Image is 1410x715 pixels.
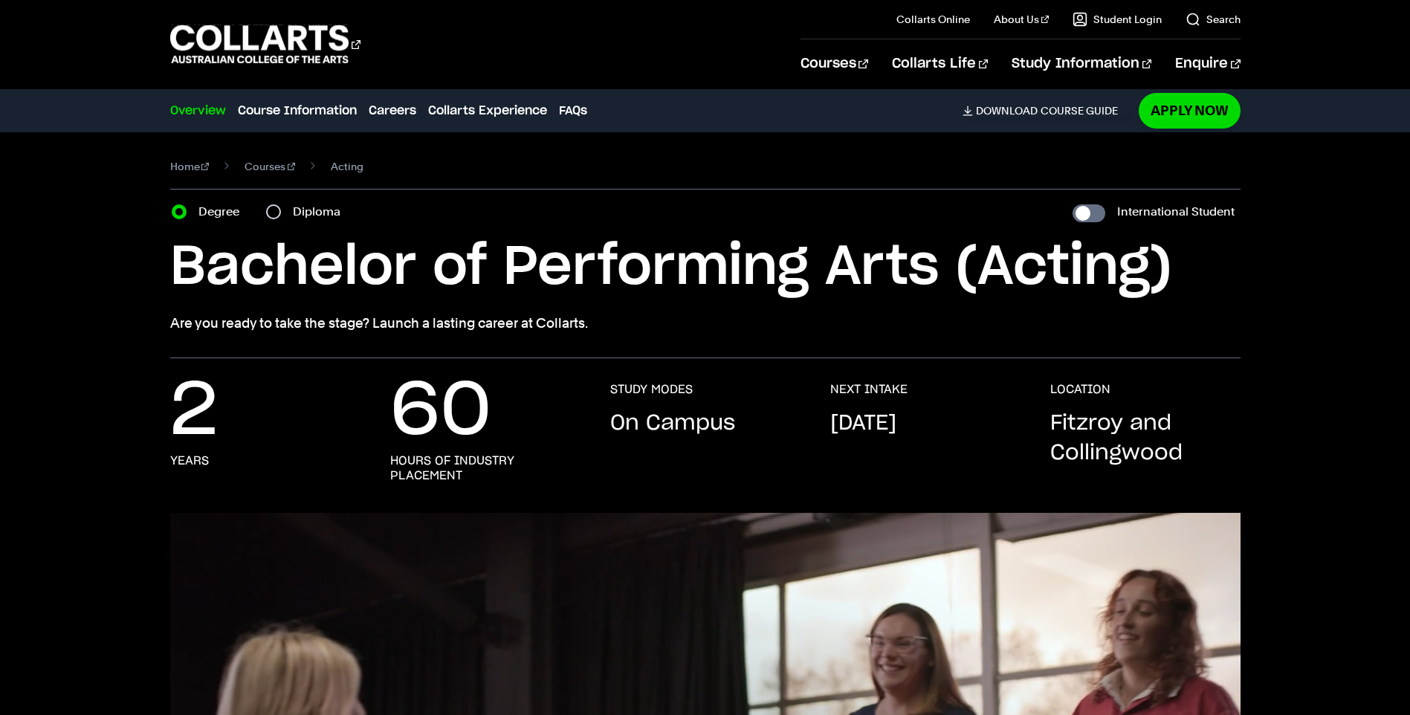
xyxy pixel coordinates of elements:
label: Degree [198,201,248,222]
p: On Campus [610,409,735,439]
p: Fitzroy and Collingwood [1050,409,1241,468]
span: Acting [331,156,363,177]
a: Home [170,156,210,177]
a: DownloadCourse Guide [963,104,1130,117]
label: Diploma [293,201,349,222]
a: Student Login [1073,12,1162,27]
a: Study Information [1012,39,1151,88]
label: International Student [1117,201,1235,222]
p: [DATE] [830,409,896,439]
h3: STUDY MODES [610,382,693,397]
a: Search [1186,12,1241,27]
div: Go to homepage [170,23,360,65]
p: 60 [390,382,491,441]
a: Collarts Life [892,39,988,88]
p: 2 [170,382,218,441]
a: About Us [994,12,1049,27]
a: Collarts Online [896,12,970,27]
a: Course Information [238,102,357,120]
h3: LOCATION [1050,382,1110,397]
h3: NEXT INTAKE [830,382,908,397]
a: Courses [801,39,868,88]
p: Are you ready to take the stage? Launch a lasting career at Collarts. [170,313,1241,334]
span: Download [976,104,1038,117]
h1: Bachelor of Performing Arts (Acting) [170,234,1241,301]
a: Collarts Experience [428,102,547,120]
a: Apply Now [1139,93,1241,128]
h3: hours of industry placement [390,453,581,483]
a: FAQs [559,102,587,120]
h3: years [170,453,209,468]
a: Courses [245,156,295,177]
a: Enquire [1175,39,1240,88]
a: Overview [170,102,226,120]
a: Careers [369,102,416,120]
